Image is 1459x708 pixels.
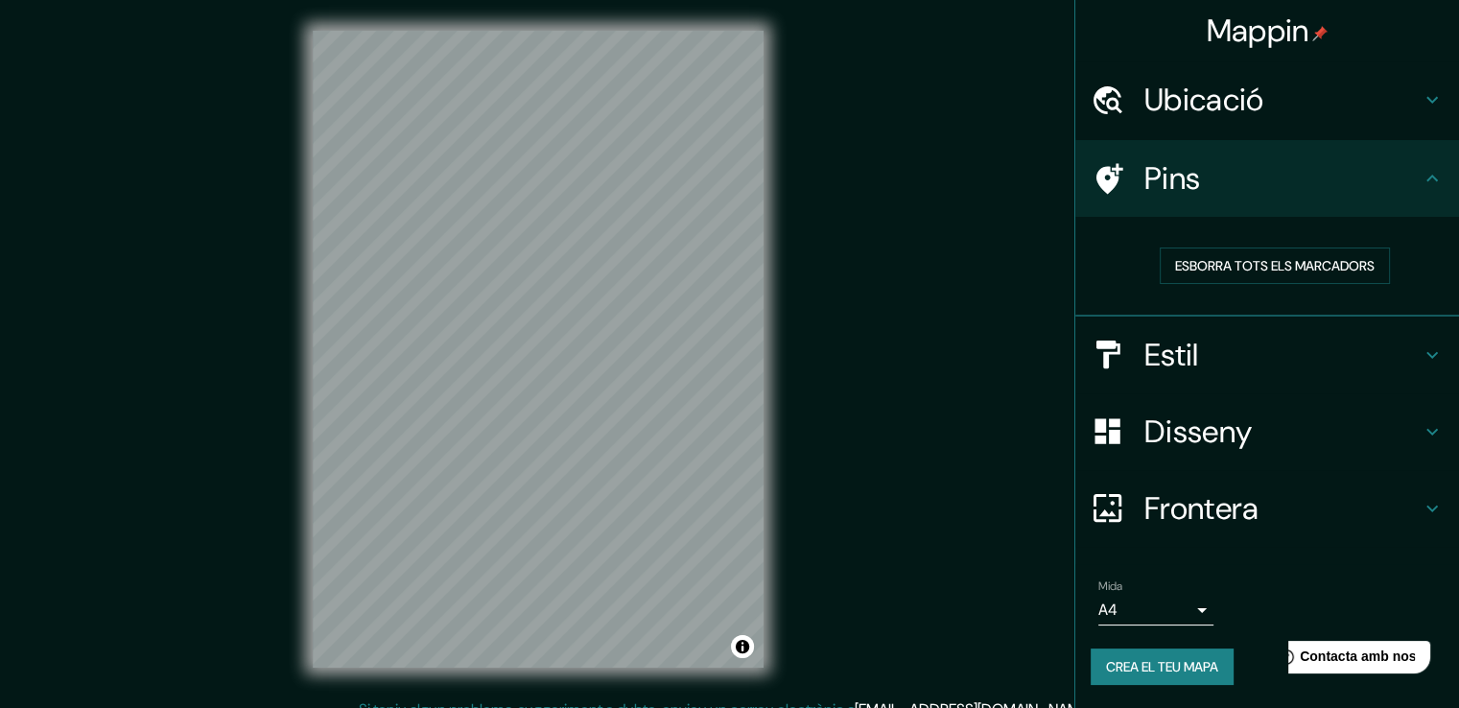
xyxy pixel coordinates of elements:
font: Esborra tots els marcadors [1175,257,1375,274]
font: Ubicació [1144,80,1263,120]
button: Activa/desactiva l'atribució [731,635,754,658]
font: Estil [1144,335,1199,375]
font: Mida [1098,578,1122,594]
div: Pins [1075,140,1459,217]
button: Esborra tots els marcadors [1160,248,1390,284]
div: Frontera [1075,470,1459,547]
div: Estil [1075,317,1459,393]
button: Crea el teu mapa [1091,649,1234,685]
font: Pins [1144,158,1200,199]
img: pin-icon.png [1312,26,1328,41]
div: Ubicació [1075,61,1459,138]
font: Mappin [1207,11,1309,51]
font: Frontera [1144,488,1259,529]
div: A4 [1098,595,1213,625]
font: A4 [1098,600,1118,620]
font: Contacta amb nosaltres [12,15,164,31]
canvas: Mapa [313,31,764,668]
font: Crea el teu mapa [1106,658,1218,675]
font: Disseny [1144,412,1252,452]
iframe: Llançador de widgets d'ajuda [1288,633,1438,687]
div: Disseny [1075,393,1459,470]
